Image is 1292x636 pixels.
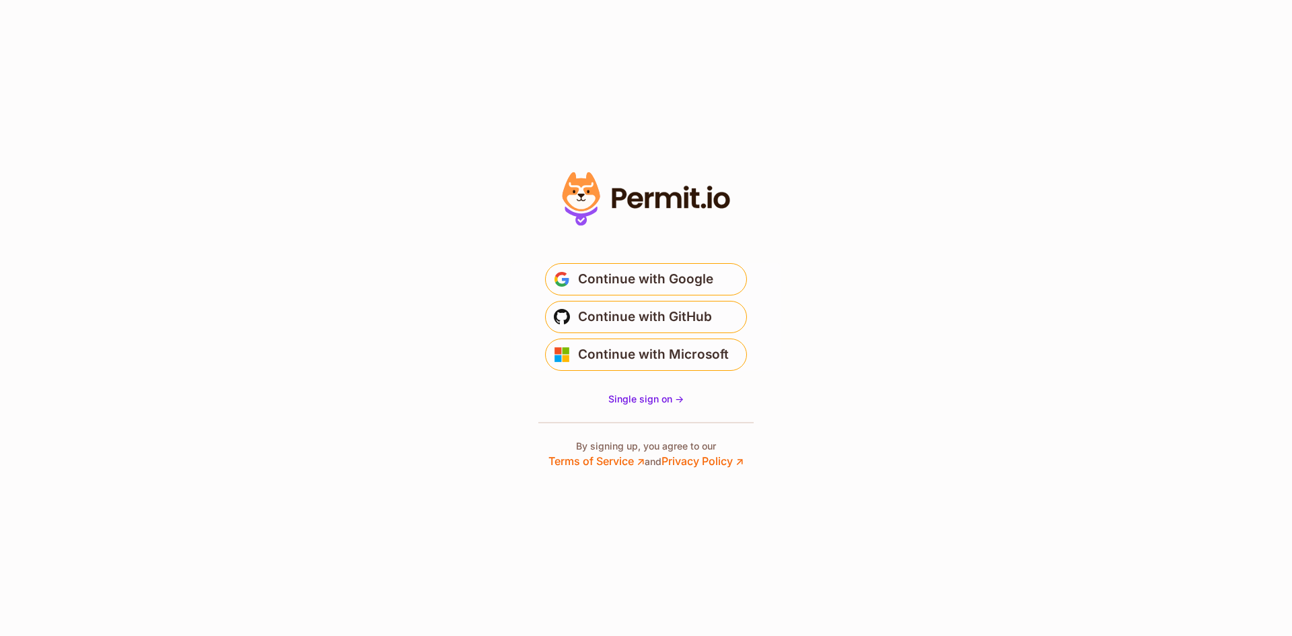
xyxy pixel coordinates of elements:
p: By signing up, you agree to our and [548,439,744,469]
a: Privacy Policy ↗ [661,454,744,468]
button: Continue with GitHub [545,301,747,333]
button: Continue with Microsoft [545,339,747,371]
button: Continue with Google [545,263,747,295]
a: Single sign on -> [608,392,684,406]
span: Continue with Microsoft [578,344,729,365]
span: Single sign on -> [608,393,684,404]
span: Continue with Google [578,269,713,290]
a: Terms of Service ↗ [548,454,645,468]
span: Continue with GitHub [578,306,712,328]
